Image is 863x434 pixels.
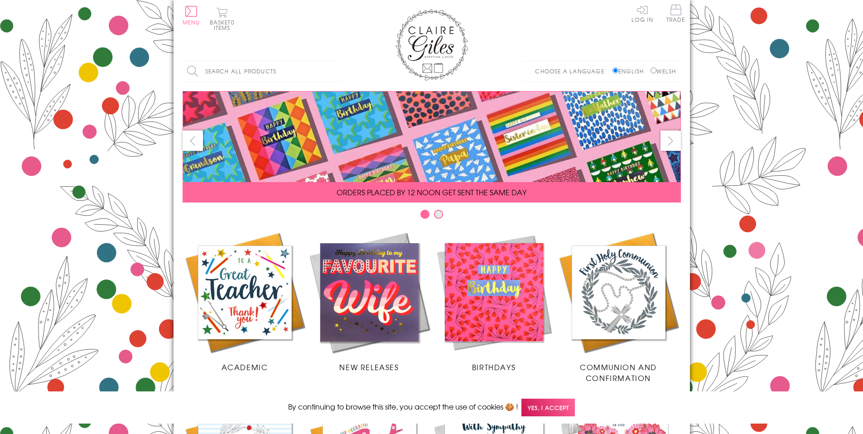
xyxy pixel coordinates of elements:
[214,18,235,32] span: 0 items
[612,67,648,75] label: English
[661,130,681,151] button: next
[580,362,657,383] span: Communion and Confirmation
[183,230,307,372] a: Academic
[432,230,556,372] a: Birthdays
[666,5,685,22] span: Trade
[183,130,203,151] button: prev
[666,5,685,24] a: Trade
[183,61,341,82] input: Search all products
[651,68,656,73] input: Welsh
[332,61,341,82] input: Search
[183,6,200,25] button: Menu
[420,210,429,219] button: Carousel Page 1 (Current Slide)
[222,362,268,372] span: Academic
[521,399,575,416] span: Yes, I accept
[210,7,235,30] button: Basket0 items
[632,5,653,22] a: Log In
[434,210,443,219] button: Carousel Page 2
[535,67,611,75] p: Choose a language:
[183,18,200,26] span: Menu
[472,362,516,372] span: Birthdays
[651,67,676,75] label: Welsh
[339,362,399,372] span: New Releases
[612,68,618,73] input: English
[307,230,432,372] a: New Releases
[395,9,468,81] img: Claire Giles Greetings Cards
[556,230,681,383] a: Communion and Confirmation
[337,187,526,198] span: ORDERS PLACED BY 12 NOON GET SENT THE SAME DAY
[183,209,681,223] div: Carousel Pagination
